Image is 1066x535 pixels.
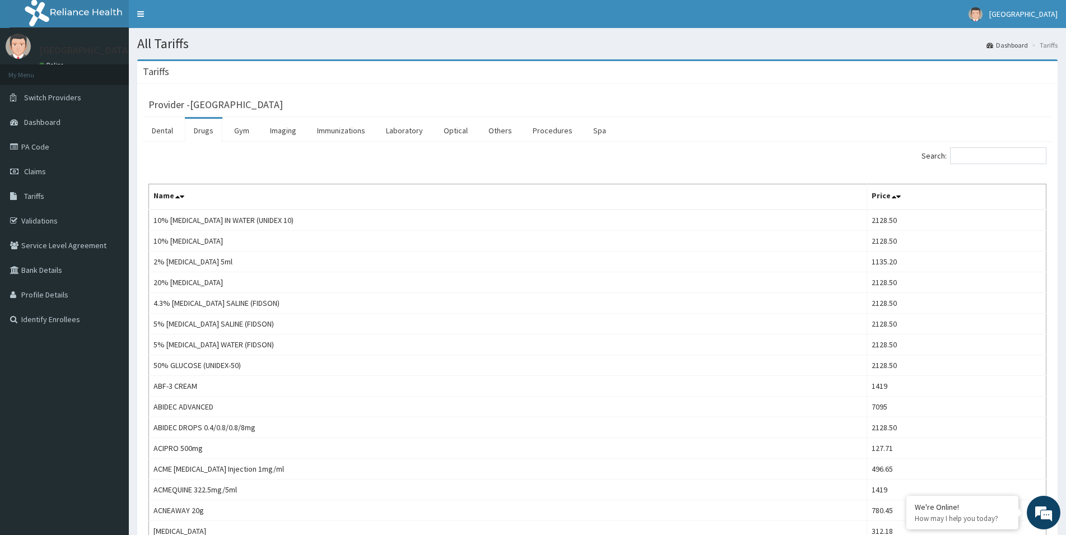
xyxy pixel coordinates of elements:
[867,438,1046,459] td: 127.71
[915,514,1010,523] p: How may I help you today?
[524,119,581,142] a: Procedures
[65,141,155,254] span: We're online!
[39,61,66,69] a: Online
[867,459,1046,480] td: 496.65
[148,100,283,110] h3: Provider - [GEOGRAPHIC_DATA]
[137,36,1058,51] h1: All Tariffs
[149,459,867,480] td: ACME [MEDICAL_DATA] Injection 1mg/ml
[149,231,867,252] td: 10% [MEDICAL_DATA]
[149,438,867,459] td: ACIPRO 500mg
[915,502,1010,512] div: We're Online!
[867,417,1046,438] td: 2128.50
[308,119,374,142] a: Immunizations
[989,9,1058,19] span: [GEOGRAPHIC_DATA]
[969,7,983,21] img: User Image
[149,417,867,438] td: ABIDEC DROPS 0.4/0.8/0.8/8mg
[435,119,477,142] a: Optical
[867,252,1046,272] td: 1135.20
[1029,40,1058,50] li: Tariffs
[867,376,1046,397] td: 1419
[6,306,213,345] textarea: Type your message and hit 'Enter'
[149,314,867,334] td: 5% [MEDICAL_DATA] SALINE (FIDSON)
[867,231,1046,252] td: 2128.50
[24,117,60,127] span: Dashboard
[24,166,46,176] span: Claims
[867,500,1046,521] td: 780.45
[58,63,188,77] div: Chat with us now
[986,40,1028,50] a: Dashboard
[24,92,81,103] span: Switch Providers
[950,147,1046,164] input: Search:
[39,45,132,55] p: [GEOGRAPHIC_DATA]
[149,480,867,500] td: ACMEQUINE 322.5mg/5ml
[867,272,1046,293] td: 2128.50
[149,376,867,397] td: ABF-3 CREAM
[867,184,1046,210] th: Price
[867,397,1046,417] td: 7095
[143,119,182,142] a: Dental
[149,397,867,417] td: ABIDEC ADVANCED
[149,334,867,355] td: 5% [MEDICAL_DATA] WATER (FIDSON)
[6,34,31,59] img: User Image
[867,293,1046,314] td: 2128.50
[149,500,867,521] td: ACNEAWAY 20g
[24,191,44,201] span: Tariffs
[225,119,258,142] a: Gym
[21,56,45,84] img: d_794563401_company_1708531726252_794563401
[867,480,1046,500] td: 1419
[867,334,1046,355] td: 2128.50
[184,6,211,32] div: Minimize live chat window
[921,147,1046,164] label: Search:
[584,119,615,142] a: Spa
[261,119,305,142] a: Imaging
[867,355,1046,376] td: 2128.50
[185,119,222,142] a: Drugs
[377,119,432,142] a: Laboratory
[143,67,169,77] h3: Tariffs
[149,272,867,293] td: 20% [MEDICAL_DATA]
[149,293,867,314] td: 4.3% [MEDICAL_DATA] SALINE (FIDSON)
[149,210,867,231] td: 10% [MEDICAL_DATA] IN WATER (UNIDEX 10)
[480,119,521,142] a: Others
[867,314,1046,334] td: 2128.50
[149,184,867,210] th: Name
[149,252,867,272] td: 2% [MEDICAL_DATA] 5ml
[867,210,1046,231] td: 2128.50
[149,355,867,376] td: 50% GLUCOSE (UNIDEX-50)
